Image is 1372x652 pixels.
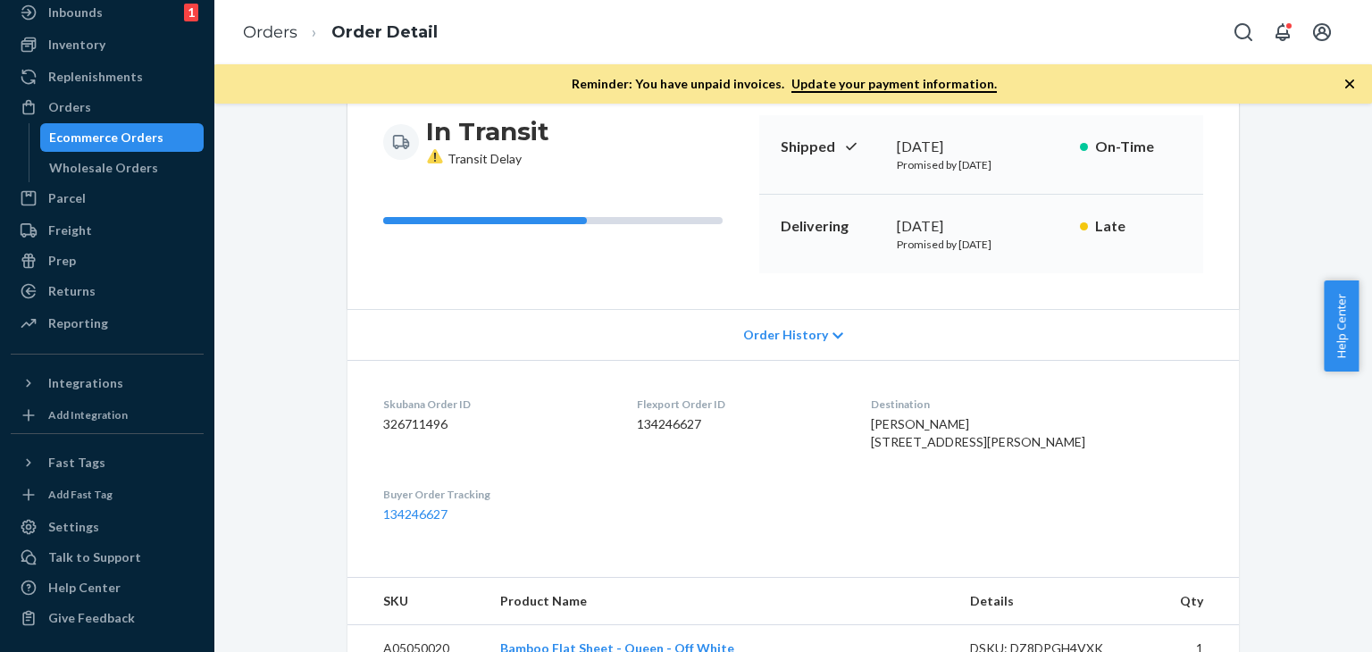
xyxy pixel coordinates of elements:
[49,159,158,177] div: Wholesale Orders
[743,326,828,344] span: Order History
[48,252,76,270] div: Prep
[897,216,1066,237] div: [DATE]
[383,415,608,433] dd: 326711496
[637,397,843,412] dt: Flexport Order ID
[11,309,204,338] a: Reporting
[383,487,608,502] dt: Buyer Order Tracking
[11,184,204,213] a: Parcel
[11,405,204,426] a: Add Integration
[897,237,1066,252] p: Promised by [DATE]
[40,123,205,152] a: Ecommerce Orders
[184,4,198,21] div: 1
[781,216,883,237] p: Delivering
[331,22,438,42] a: Order Detail
[11,93,204,121] a: Orders
[11,369,204,397] button: Integrations
[1152,578,1239,625] th: Qty
[11,543,204,572] a: Talk to Support
[1095,137,1182,157] p: On-Time
[48,4,103,21] div: Inbounds
[791,76,997,93] a: Update your payment information.
[383,397,608,412] dt: Skubana Order ID
[48,374,123,392] div: Integrations
[11,216,204,245] a: Freight
[486,578,956,625] th: Product Name
[243,22,297,42] a: Orders
[1095,216,1182,237] p: Late
[40,154,205,182] a: Wholesale Orders
[781,137,883,157] p: Shipped
[48,579,121,597] div: Help Center
[426,151,522,166] span: Transit Delay
[897,157,1066,172] p: Promised by [DATE]
[897,137,1066,157] div: [DATE]
[48,282,96,300] div: Returns
[229,6,452,59] ol: breadcrumbs
[11,484,204,506] a: Add Fast Tag
[48,222,92,239] div: Freight
[48,98,91,116] div: Orders
[48,548,141,566] div: Talk to Support
[48,609,135,627] div: Give Feedback
[426,115,549,147] h3: In Transit
[48,314,108,332] div: Reporting
[11,247,204,275] a: Prep
[383,506,448,522] a: 134246627
[572,75,997,93] p: Reminder: You have unpaid invoices.
[1265,14,1301,50] button: Open notifications
[11,604,204,632] button: Give Feedback
[11,513,204,541] a: Settings
[48,68,143,86] div: Replenishments
[48,518,99,536] div: Settings
[49,129,163,146] div: Ecommerce Orders
[11,30,204,59] a: Inventory
[48,36,105,54] div: Inventory
[1304,14,1340,50] button: Open account menu
[48,487,113,502] div: Add Fast Tag
[956,578,1152,625] th: Details
[48,189,86,207] div: Parcel
[347,578,486,625] th: SKU
[48,454,105,472] div: Fast Tags
[871,416,1085,449] span: [PERSON_NAME] [STREET_ADDRESS][PERSON_NAME]
[1324,280,1359,372] button: Help Center
[11,277,204,305] a: Returns
[1226,14,1261,50] button: Open Search Box
[11,448,204,477] button: Fast Tags
[48,407,128,422] div: Add Integration
[637,415,843,433] dd: 134246627
[11,573,204,602] a: Help Center
[871,397,1203,412] dt: Destination
[11,63,204,91] a: Replenishments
